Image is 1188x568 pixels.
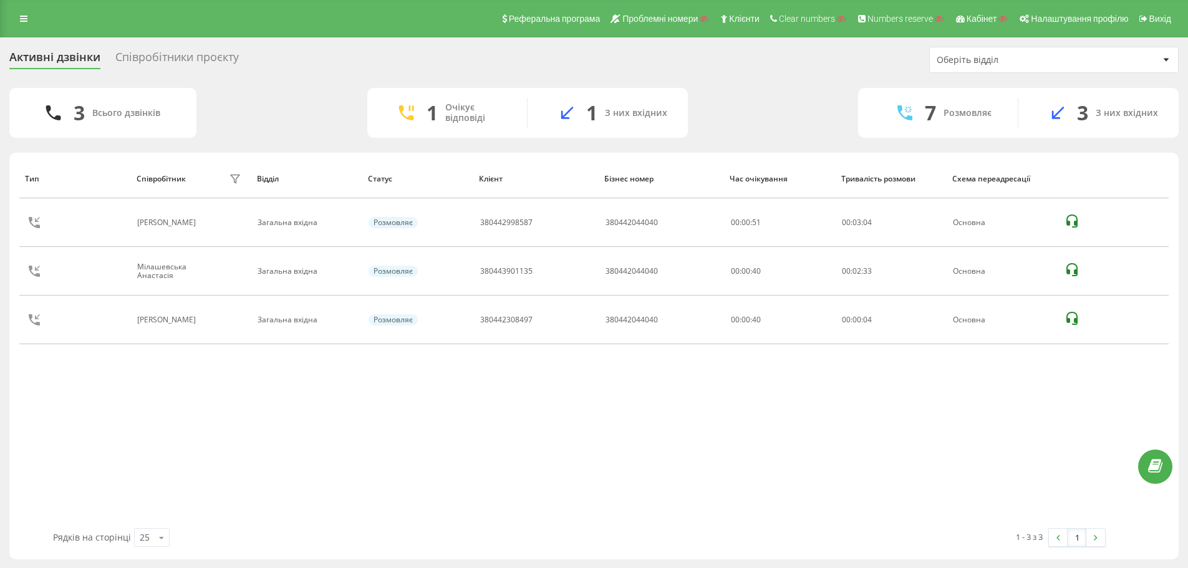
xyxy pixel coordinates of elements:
div: 00:00:40 [731,315,828,324]
span: Вихід [1149,14,1171,24]
div: Основна [953,315,1050,324]
div: Всього дзвінків [92,108,160,118]
div: Відділ [257,175,356,183]
div: Мілашевська Анастасія [137,262,226,281]
a: 1 [1068,529,1086,546]
div: Статус [368,175,467,183]
div: 00:00:40 [731,267,828,276]
span: 04 [863,217,872,228]
div: 25 [140,531,150,544]
div: Співробітники проєкту [115,51,239,70]
span: Numbers reserve [867,14,933,24]
div: Загальна вхідна [258,315,355,324]
span: 04 [863,314,872,325]
div: [PERSON_NAME] [137,218,199,227]
span: 00 [842,217,851,228]
span: 00 [852,314,861,325]
span: 00 [842,266,851,276]
div: Активні дзвінки [9,51,100,70]
div: 380442308497 [480,315,533,324]
span: Clear numbers [779,14,835,24]
span: 02 [852,266,861,276]
div: Тривалість розмови [841,175,940,183]
span: Клієнти [729,14,760,24]
div: Розмовляє [369,217,418,228]
div: 380442044040 [606,267,658,276]
span: 00 [842,314,851,325]
div: Оберіть відділ [937,55,1086,65]
div: Час очікування [730,175,829,183]
div: Основна [953,218,1050,227]
span: Проблемні номери [622,14,698,24]
div: 1 - 3 з 3 [1016,531,1043,543]
div: [PERSON_NAME] [137,315,199,324]
div: Тип [25,175,124,183]
div: Розмовляє [369,314,418,325]
span: Реферальна програма [509,14,601,24]
div: З них вхідних [605,108,667,118]
span: Рядків на сторінці [53,531,131,543]
div: 1 [586,101,597,125]
div: Загальна вхідна [258,218,355,227]
span: 33 [863,266,872,276]
div: 380442044040 [606,218,658,227]
div: Загальна вхідна [258,267,355,276]
div: Бізнес номер [604,175,718,183]
div: Схема переадресації [952,175,1051,183]
div: Розмовляє [944,108,992,118]
div: Основна [953,267,1050,276]
div: 3 [74,101,85,125]
div: Очікує відповіді [445,102,508,123]
div: 380442044040 [606,315,658,324]
span: Кабінет [967,14,997,24]
div: Розмовляє [369,266,418,277]
div: 7 [925,101,936,125]
div: : : [842,218,872,227]
div: 380442998587 [480,218,533,227]
div: 380443901135 [480,267,533,276]
div: 3 [1077,101,1088,125]
div: : : [842,267,872,276]
div: : : [842,315,872,324]
div: Клієнт [479,175,592,183]
div: Співробітник [137,175,186,183]
span: Налаштування профілю [1031,14,1128,24]
div: З них вхідних [1096,108,1158,118]
div: 00:00:51 [731,218,828,227]
span: 03 [852,217,861,228]
div: 1 [427,101,438,125]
